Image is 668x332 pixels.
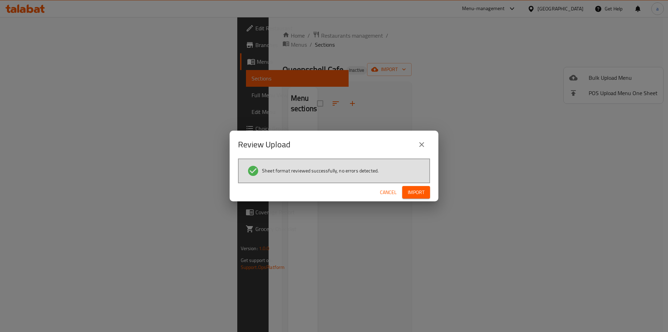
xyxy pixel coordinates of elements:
[238,139,291,150] h2: Review Upload
[262,167,379,174] span: Sheet format reviewed successfully, no errors detected.
[413,136,430,153] button: close
[402,186,430,199] button: Import
[377,186,399,199] button: Cancel
[380,188,397,197] span: Cancel
[408,188,424,197] span: Import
